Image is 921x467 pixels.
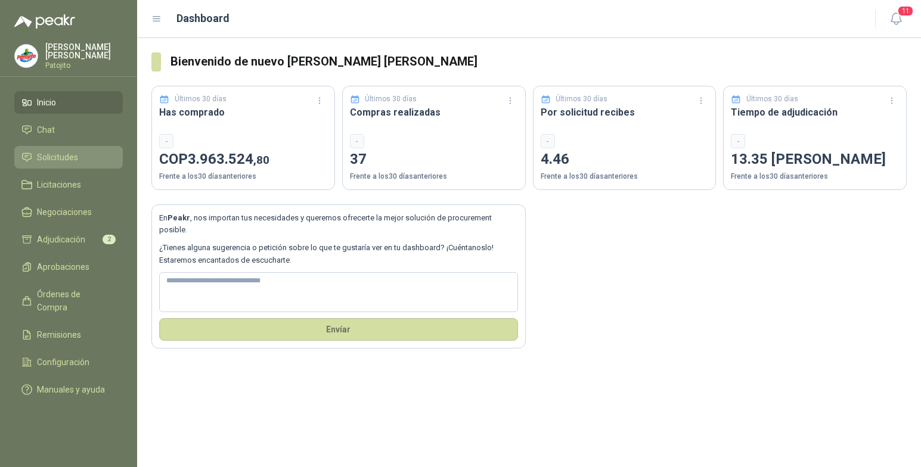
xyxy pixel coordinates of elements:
img: Company Logo [15,45,38,67]
h3: Tiempo de adjudicación [731,105,899,120]
span: Manuales y ayuda [37,383,105,396]
span: Configuración [37,356,89,369]
a: Aprobaciones [14,256,123,278]
div: - [159,134,173,148]
a: Remisiones [14,323,123,346]
h3: Has comprado [159,105,327,120]
p: Frente a los 30 días anteriores [159,171,327,182]
div: - [541,134,555,148]
button: Envíar [159,318,518,341]
p: Frente a los 30 días anteriores [350,171,518,182]
p: Últimos 30 días [556,94,607,105]
p: 13.35 [PERSON_NAME] [731,148,899,171]
a: Chat [14,119,123,141]
span: Adjudicación [37,233,85,246]
span: Solicitudes [37,151,78,164]
span: Chat [37,123,55,136]
span: Inicio [37,96,56,109]
span: Órdenes de Compra [37,288,111,314]
h3: Por solicitud recibes [541,105,709,120]
div: - [731,134,745,148]
span: Remisiones [37,328,81,341]
p: Últimos 30 días [365,94,417,105]
p: COP [159,148,327,171]
a: Solicitudes [14,146,123,169]
b: Peakr [168,213,190,222]
p: Últimos 30 días [175,94,227,105]
a: Negociaciones [14,201,123,223]
p: En , nos importan tus necesidades y queremos ofrecerte la mejor solución de procurement posible. [159,212,518,236]
button: 11 [885,8,907,30]
h1: Dashboard [176,10,230,27]
h3: Compras realizadas [350,105,518,120]
span: Negociaciones [37,206,92,219]
p: Frente a los 30 días anteriores [731,171,899,182]
a: Licitaciones [14,173,123,196]
p: 4.46 [541,148,709,171]
h3: Bienvenido de nuevo [PERSON_NAME] [PERSON_NAME] [170,52,907,71]
span: Licitaciones [37,178,81,191]
a: Manuales y ayuda [14,378,123,401]
p: Últimos 30 días [746,94,798,105]
span: 3.963.524 [188,151,269,167]
span: 2 [103,235,116,244]
div: - [350,134,364,148]
a: Adjudicación2 [14,228,123,251]
a: Órdenes de Compra [14,283,123,319]
p: ¿Tienes alguna sugerencia o petición sobre lo que te gustaría ver en tu dashboard? ¡Cuéntanoslo! ... [159,242,518,266]
p: Frente a los 30 días anteriores [541,171,709,182]
span: 11 [897,5,914,17]
span: Aprobaciones [37,260,89,273]
a: Configuración [14,351,123,373]
a: Inicio [14,91,123,114]
p: 37 [350,148,518,171]
img: Logo peakr [14,14,75,29]
p: Patojito [45,62,123,69]
p: [PERSON_NAME] [PERSON_NAME] [45,43,123,60]
span: ,80 [253,153,269,167]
